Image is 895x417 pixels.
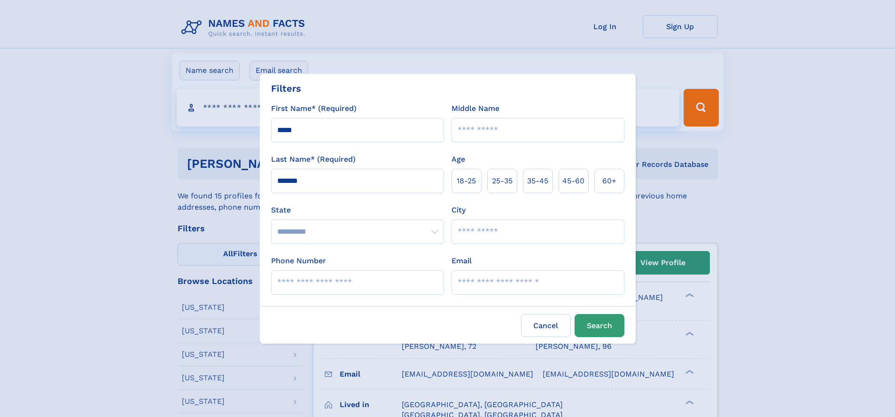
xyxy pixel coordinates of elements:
label: Age [451,154,465,165]
span: 60+ [602,175,616,187]
label: Middle Name [451,103,499,114]
span: 18‑25 [457,175,476,187]
span: 25‑35 [492,175,513,187]
label: City [451,205,466,216]
label: State [271,205,444,216]
span: 45‑60 [562,175,584,187]
span: 35‑45 [527,175,548,187]
label: Email [451,255,472,267]
label: Cancel [521,314,571,337]
label: Last Name* (Required) [271,154,356,165]
div: Filters [271,81,301,95]
button: Search [575,314,624,337]
label: First Name* (Required) [271,103,357,114]
label: Phone Number [271,255,326,267]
